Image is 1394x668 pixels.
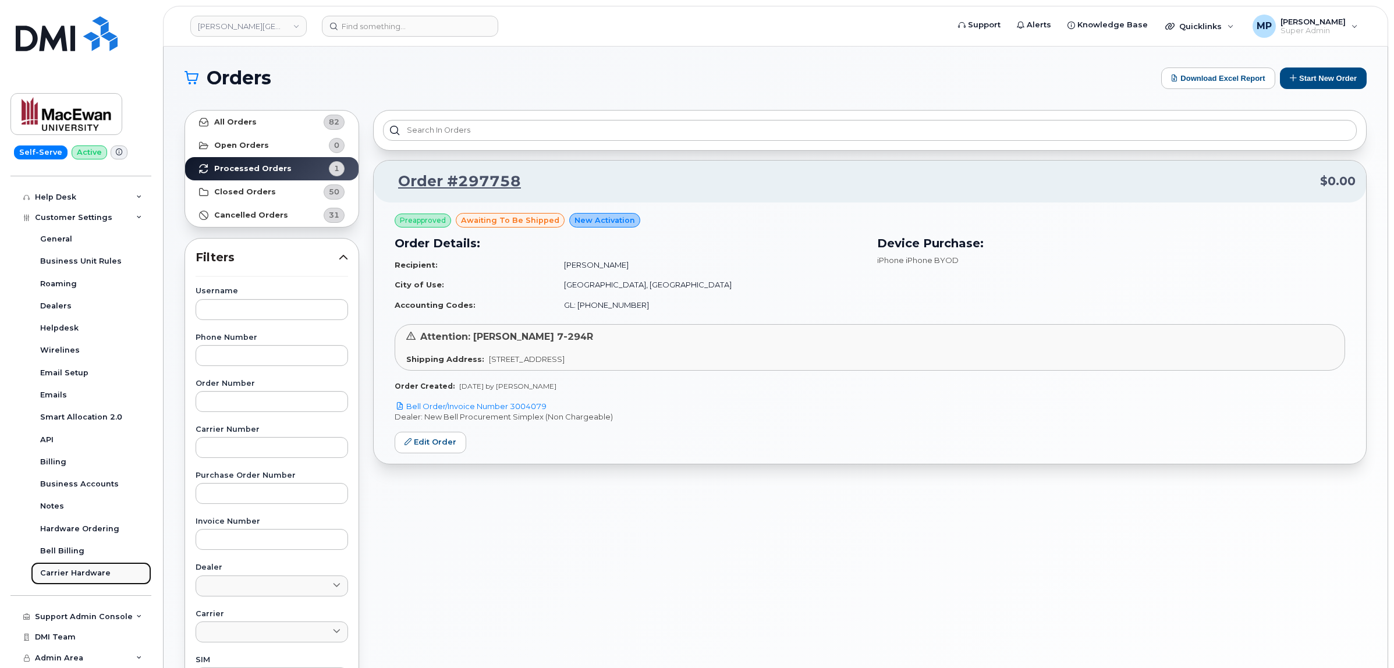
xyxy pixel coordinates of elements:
strong: Accounting Codes: [395,300,476,310]
h3: Device Purchase: [877,234,1346,252]
a: Processed Orders1 [185,157,359,180]
span: Attention: [PERSON_NAME] 7-294R [420,331,593,342]
label: Username [196,287,348,295]
a: Cancelled Orders31 [185,204,359,227]
label: Carrier [196,610,348,618]
button: Download Excel Report [1161,67,1275,89]
strong: Open Orders [214,141,269,150]
label: Invoice Number [196,518,348,525]
label: Order Number [196,380,348,388]
label: Purchase Order Number [196,472,348,479]
span: [STREET_ADDRESS] [489,354,565,364]
a: Bell Order/Invoice Number 3004079 [395,401,547,411]
span: Preapproved [400,215,446,226]
label: Phone Number [196,334,348,342]
a: Open Orders0 [185,134,359,157]
a: Order #297758 [384,171,521,192]
td: [GEOGRAPHIC_DATA], [GEOGRAPHIC_DATA] [554,275,863,295]
a: All Orders82 [185,111,359,134]
strong: Closed Orders [214,187,276,197]
a: Closed Orders50 [185,180,359,204]
span: 0 [334,140,339,151]
td: [PERSON_NAME] [554,255,863,275]
span: 50 [329,186,339,197]
span: New Activation [574,215,635,226]
strong: City of Use: [395,280,444,289]
span: [DATE] by [PERSON_NAME] [459,382,556,390]
input: Search in orders [383,120,1357,141]
span: Filters [196,249,339,266]
strong: Cancelled Orders [214,211,288,220]
strong: Recipient: [395,260,438,269]
span: awaiting to be shipped [461,215,559,226]
label: Carrier Number [196,426,348,434]
strong: Processed Orders [214,164,292,173]
strong: Order Created: [395,382,455,390]
label: Dealer [196,564,348,571]
span: Orders [207,69,271,87]
button: Start New Order [1280,67,1367,89]
p: Dealer: New Bell Procurement Simplex (Non Chargeable) [395,411,1345,422]
strong: All Orders [214,118,257,127]
span: 1 [334,163,339,174]
a: Edit Order [395,432,466,453]
label: SIM [196,656,348,664]
td: GL: [PHONE_NUMBER] [554,295,863,315]
span: 82 [329,116,339,127]
h3: Order Details: [395,234,863,252]
span: $0.00 [1320,173,1356,190]
span: iPhone iPhone BYOD [877,255,959,265]
span: 31 [329,209,339,221]
strong: Shipping Address: [406,354,484,364]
